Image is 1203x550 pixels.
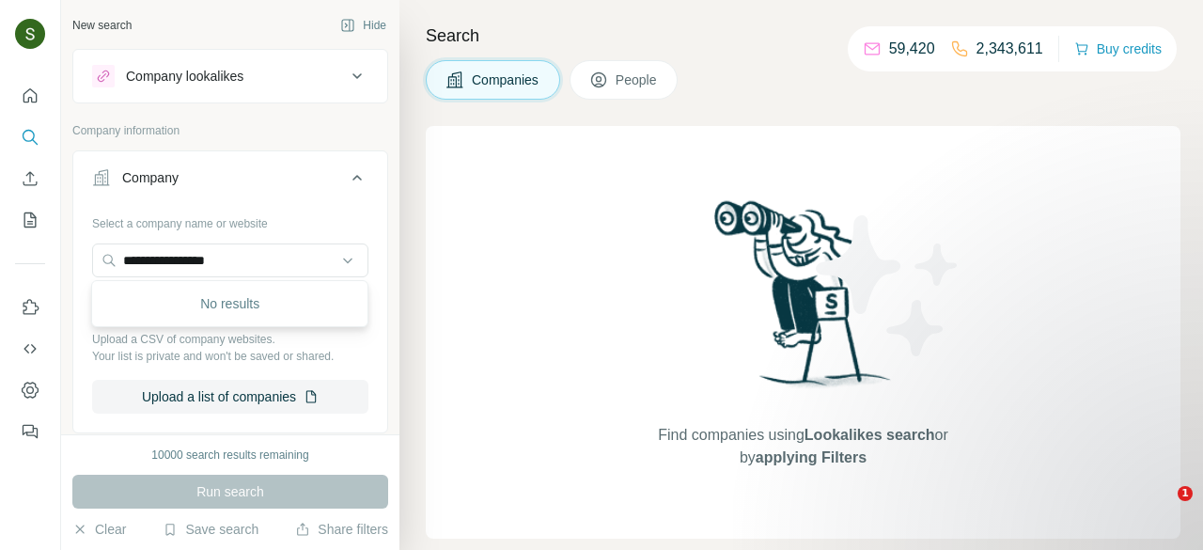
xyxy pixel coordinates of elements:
[15,291,45,324] button: Use Surfe on LinkedIn
[151,447,308,464] div: 10000 search results remaining
[976,38,1043,60] p: 2,343,611
[73,54,387,99] button: Company lookalikes
[92,380,368,414] button: Upload a list of companies
[15,203,45,237] button: My lists
[73,155,387,208] button: Company
[72,17,132,34] div: New search
[15,415,45,448] button: Feedback
[15,162,45,196] button: Enrich CSV
[92,331,368,348] p: Upload a CSV of company websites.
[1074,36,1162,62] button: Buy credits
[1139,486,1184,531] iframe: Intercom live chat
[616,71,659,89] span: People
[804,201,973,370] img: Surfe Illustration - Stars
[1178,486,1193,501] span: 1
[15,79,45,113] button: Quick start
[889,38,935,60] p: 59,420
[805,427,935,443] span: Lookalikes search
[756,449,867,465] span: applying Filters
[15,120,45,154] button: Search
[426,23,1180,49] h4: Search
[472,71,540,89] span: Companies
[92,348,368,365] p: Your list is private and won't be saved or shared.
[163,520,258,539] button: Save search
[96,285,364,322] div: No results
[327,11,399,39] button: Hide
[652,424,953,469] span: Find companies using or by
[72,122,388,139] p: Company information
[122,168,179,187] div: Company
[72,520,126,539] button: Clear
[15,19,45,49] img: Avatar
[15,332,45,366] button: Use Surfe API
[706,196,901,405] img: Surfe Illustration - Woman searching with binoculars
[15,373,45,407] button: Dashboard
[92,208,368,232] div: Select a company name or website
[295,520,388,539] button: Share filters
[126,67,243,86] div: Company lookalikes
